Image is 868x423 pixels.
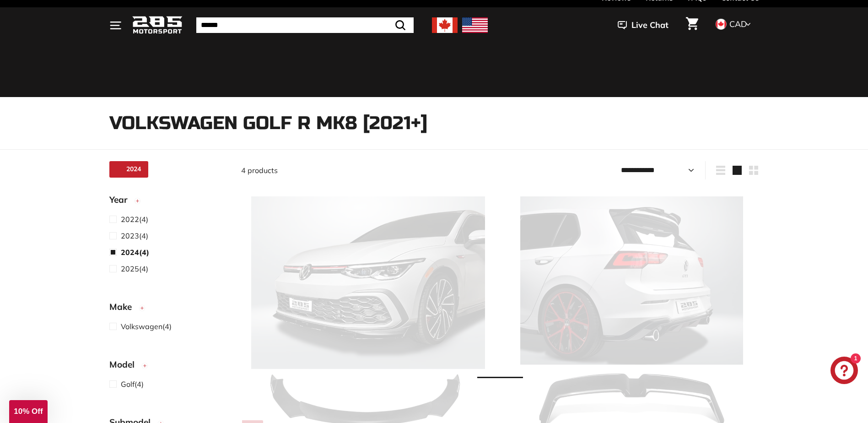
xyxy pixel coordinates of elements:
div: 4 products [241,165,500,176]
span: (4) [121,230,148,241]
span: (4) [121,263,148,274]
span: 2024 [121,248,139,257]
span: Volkswagen [121,322,162,331]
span: (4) [121,214,148,225]
h1: Volkswagen Golf R Mk8 [2021+] [109,113,759,133]
div: 10% Off [9,400,48,423]
button: Model [109,355,226,378]
span: Live Chat [631,19,669,31]
span: (4) [121,321,172,332]
span: 2025 [121,264,139,273]
span: CAD [729,19,747,29]
button: Make [109,298,226,320]
input: Search [196,17,414,33]
span: (4) [121,247,149,258]
button: Year [109,190,226,213]
span: 10% Off [14,407,43,416]
span: 2022 [121,215,139,224]
span: (4) [121,379,144,390]
img: Logo_285_Motorsport_areodynamics_components [132,15,183,36]
span: Year [109,193,134,206]
a: Cart [680,10,704,41]
a: 2024 [109,161,148,178]
span: Golf [121,380,135,389]
span: Model [109,358,141,371]
span: Make [109,300,139,314]
inbox-online-store-chat: Shopify online store chat [828,357,861,386]
button: Live Chat [606,14,680,37]
span: 2023 [121,231,139,240]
